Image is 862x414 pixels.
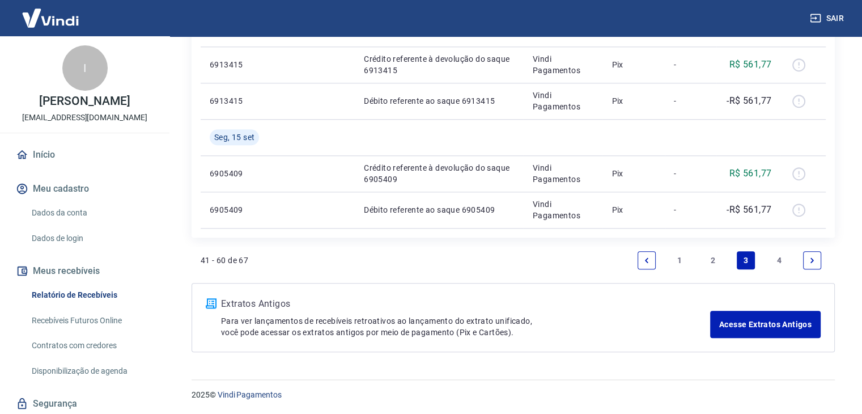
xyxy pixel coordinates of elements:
p: 41 - 60 de 67 [201,255,248,266]
p: Vindi Pagamentos [533,53,594,76]
a: Acesse Extratos Antigos [710,311,821,338]
a: Page 3 is your current page [737,251,755,269]
p: Débito referente ao saque 6913415 [364,95,515,107]
p: R$ 561,77 [729,167,772,180]
p: - [674,59,707,70]
a: Disponibilização de agenda [27,360,156,383]
button: Sair [808,8,848,29]
p: Débito referente ao saque 6905409 [364,204,515,216]
a: Next page [803,251,821,269]
span: Seg, 15 set [214,132,254,143]
ul: Pagination [633,247,826,274]
a: Page 2 [704,251,722,269]
p: Pix [612,95,656,107]
p: -R$ 561,77 [727,203,771,217]
a: Dados de login [27,227,156,250]
button: Meu cadastro [14,176,156,201]
p: [EMAIL_ADDRESS][DOMAIN_NAME] [22,112,147,124]
a: Recebíveis Futuros Online [27,309,156,332]
p: 6905409 [210,204,261,216]
p: Vindi Pagamentos [533,90,594,112]
button: Meus recebíveis [14,259,156,284]
p: - [674,204,707,216]
p: Vindi Pagamentos [533,162,594,185]
p: Extratos Antigos [221,297,710,311]
p: - [674,95,707,107]
p: Crédito referente à devolução do saque 6905409 [364,162,515,185]
a: Relatório de Recebíveis [27,284,156,307]
p: Crédito referente à devolução do saque 6913415 [364,53,515,76]
img: ícone [206,298,216,309]
a: Previous page [638,251,656,269]
p: Pix [612,168,656,179]
p: 6913415 [210,95,261,107]
a: Vindi Pagamentos [218,390,282,399]
p: R$ 561,77 [729,58,772,71]
p: 2025 © [192,389,835,401]
div: I [62,45,108,91]
a: Início [14,142,156,167]
a: Page 1 [670,251,689,269]
p: 6905409 [210,168,261,179]
p: - [674,168,707,179]
img: Vindi [14,1,87,35]
p: Pix [612,59,656,70]
p: [PERSON_NAME] [39,95,130,107]
p: Para ver lançamentos de recebíveis retroativos ao lançamento do extrato unificado, você pode aces... [221,315,710,338]
a: Contratos com credores [27,334,156,357]
a: Dados da conta [27,201,156,225]
p: -R$ 561,77 [727,94,771,108]
p: Vindi Pagamentos [533,198,594,221]
a: Page 4 [770,251,788,269]
p: 6913415 [210,59,261,70]
p: Pix [612,204,656,216]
